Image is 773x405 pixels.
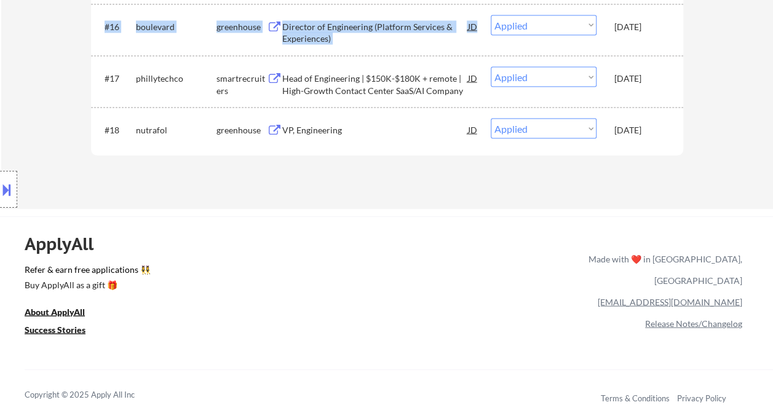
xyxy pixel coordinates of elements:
[25,389,166,401] div: Copyright © 2025 Apply All Inc
[282,73,468,96] div: Head of Engineering | $150K-$180K + remote | High-Growth Contact Center SaaS/AI Company
[25,307,85,317] u: About ApplyAll
[677,393,726,403] a: Privacy Policy
[614,124,668,136] div: [DATE]
[614,21,668,33] div: [DATE]
[614,73,668,85] div: [DATE]
[216,124,267,136] div: greenhouse
[467,67,479,89] div: JD
[105,73,126,85] div: #17
[136,21,216,33] div: boulevard
[645,318,742,329] a: Release Notes/Changelog
[282,124,468,136] div: VP, Engineering
[136,73,216,85] div: phillytechco
[25,323,102,339] a: Success Stories
[598,297,742,307] a: [EMAIL_ADDRESS][DOMAIN_NAME]
[105,21,126,33] div: #16
[282,21,468,45] div: Director of Engineering (Platform Services & Experiences)
[216,21,267,33] div: greenhouse
[467,15,479,37] div: JD
[25,324,85,335] u: Success Stories
[25,305,102,321] a: About ApplyAll
[584,248,742,291] div: Made with ❤️ in [GEOGRAPHIC_DATA], [GEOGRAPHIC_DATA]
[216,73,267,96] div: smartrecruiters
[467,119,479,141] div: JD
[601,393,670,403] a: Terms & Conditions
